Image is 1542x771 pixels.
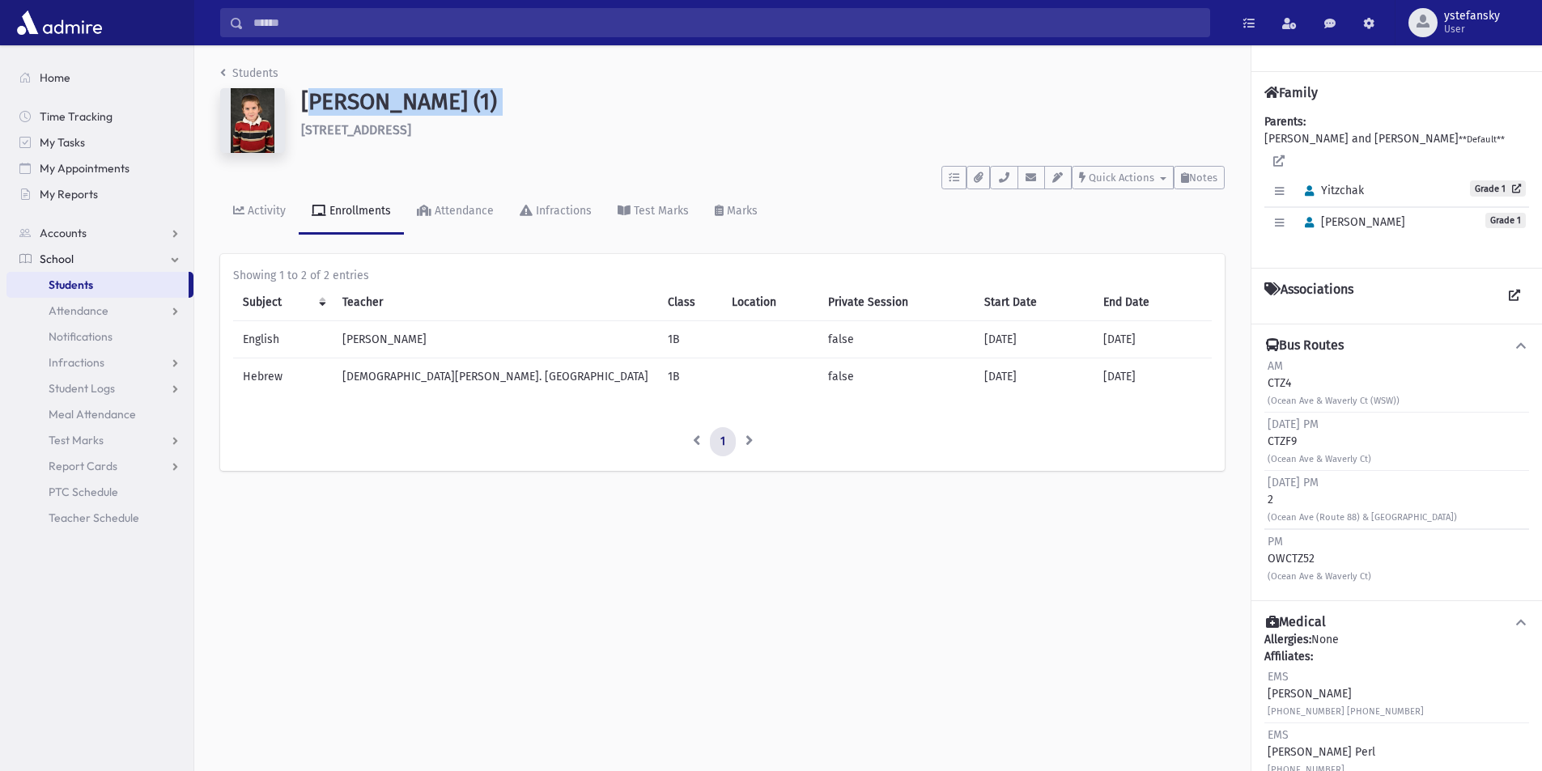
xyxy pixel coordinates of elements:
h4: Family [1264,85,1318,100]
span: Report Cards [49,459,117,473]
div: Showing 1 to 2 of 2 entries [233,267,1212,284]
input: Search [244,8,1209,37]
h4: Bus Routes [1266,337,1344,354]
span: User [1444,23,1500,36]
th: Subject [233,284,333,321]
td: 1B [658,321,722,358]
td: English [233,321,333,358]
span: Time Tracking [40,109,113,124]
a: Attendance [6,298,193,324]
th: Class [658,284,722,321]
img: AdmirePro [13,6,106,39]
td: 1B [658,358,722,396]
small: [PHONE_NUMBER] [PHONE_NUMBER] [1268,706,1424,717]
div: 2 [1268,474,1457,525]
span: My Reports [40,187,98,201]
div: OWCTZ52 [1268,533,1371,584]
a: View all Associations [1500,282,1529,311]
div: [PERSON_NAME] [1268,668,1424,719]
a: School [6,246,193,272]
div: CTZF9 [1268,416,1371,467]
span: PM [1268,535,1283,549]
th: End Date [1094,284,1212,321]
span: ystefansky [1444,10,1500,23]
small: (Ocean Ave & Waverly Ct (WSW)) [1268,396,1400,406]
th: Private Session [818,284,975,321]
span: Quick Actions [1089,172,1154,184]
span: Notifications [49,329,113,344]
button: Quick Actions [1072,166,1174,189]
a: Infractions [507,189,605,235]
nav: breadcrumb [220,65,278,88]
a: Students [6,272,189,298]
a: Infractions [6,349,193,375]
a: My Appointments [6,155,193,181]
div: Activity [244,204,286,218]
a: Enrollments [299,189,404,235]
td: [DATE] [975,321,1093,358]
small: (Ocean Ave & Waverly Ct) [1268,454,1371,464]
h6: [STREET_ADDRESS] [301,122,1225,138]
h1: [PERSON_NAME] (1) [301,88,1225,116]
b: Allergies: [1264,633,1311,646]
a: Test Marks [6,427,193,453]
div: CTZ4 [1268,358,1400,409]
td: Hebrew [233,358,333,396]
td: false [818,358,975,396]
span: AM [1268,359,1283,373]
span: Students [49,277,93,292]
div: Marks [724,204,758,218]
small: (Ocean Ave & Waverly Ct) [1268,571,1371,582]
span: My Tasks [40,135,85,150]
span: Attendance [49,303,108,318]
a: My Reports [6,181,193,207]
a: Test Marks [605,189,702,235]
span: Home [40,70,70,85]
span: School [40,252,74,266]
a: Home [6,65,193,91]
td: false [818,321,975,358]
b: Parents: [1264,115,1306,129]
th: Location [722,284,818,321]
th: Teacher [333,284,658,321]
span: EMS [1268,670,1289,684]
span: Teacher Schedule [49,510,139,525]
a: Activity [220,189,299,235]
a: My Tasks [6,129,193,155]
span: [PERSON_NAME] [1298,215,1405,229]
td: [DEMOGRAPHIC_DATA][PERSON_NAME]. [GEOGRAPHIC_DATA] [333,358,658,396]
th: Start Date [975,284,1093,321]
b: Affiliates: [1264,650,1313,663]
span: EMS [1268,728,1289,742]
div: Attendance [431,204,494,218]
button: Notes [1174,166,1225,189]
a: Accounts [6,220,193,246]
button: Bus Routes [1264,337,1529,354]
div: Test Marks [631,204,689,218]
a: Time Tracking [6,104,193,129]
span: Notes [1189,172,1217,184]
a: PTC Schedule [6,479,193,505]
td: [DATE] [1094,358,1212,396]
span: Infractions [49,355,104,370]
h4: Medical [1266,614,1326,631]
div: [PERSON_NAME] and [PERSON_NAME] [1264,113,1529,255]
small: (Ocean Ave (Route 88) & [GEOGRAPHIC_DATA]) [1268,512,1457,523]
td: [DATE] [1094,321,1212,358]
a: 1 [710,427,736,456]
span: Yitzchak [1298,184,1364,197]
a: Students [220,66,278,80]
a: Grade 1 [1470,180,1526,197]
span: [DATE] PM [1268,476,1319,489]
a: Notifications [6,324,193,349]
span: Meal Attendance [49,407,136,422]
a: Student Logs [6,375,193,401]
span: PTC Schedule [49,485,118,499]
div: Infractions [533,204,592,218]
span: Student Logs [49,381,115,396]
td: [DATE] [975,358,1093,396]
span: Accounts [40,226,87,240]
a: Teacher Schedule [6,505,193,531]
a: Attendance [404,189,507,235]
span: Grade 1 [1485,213,1526,228]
